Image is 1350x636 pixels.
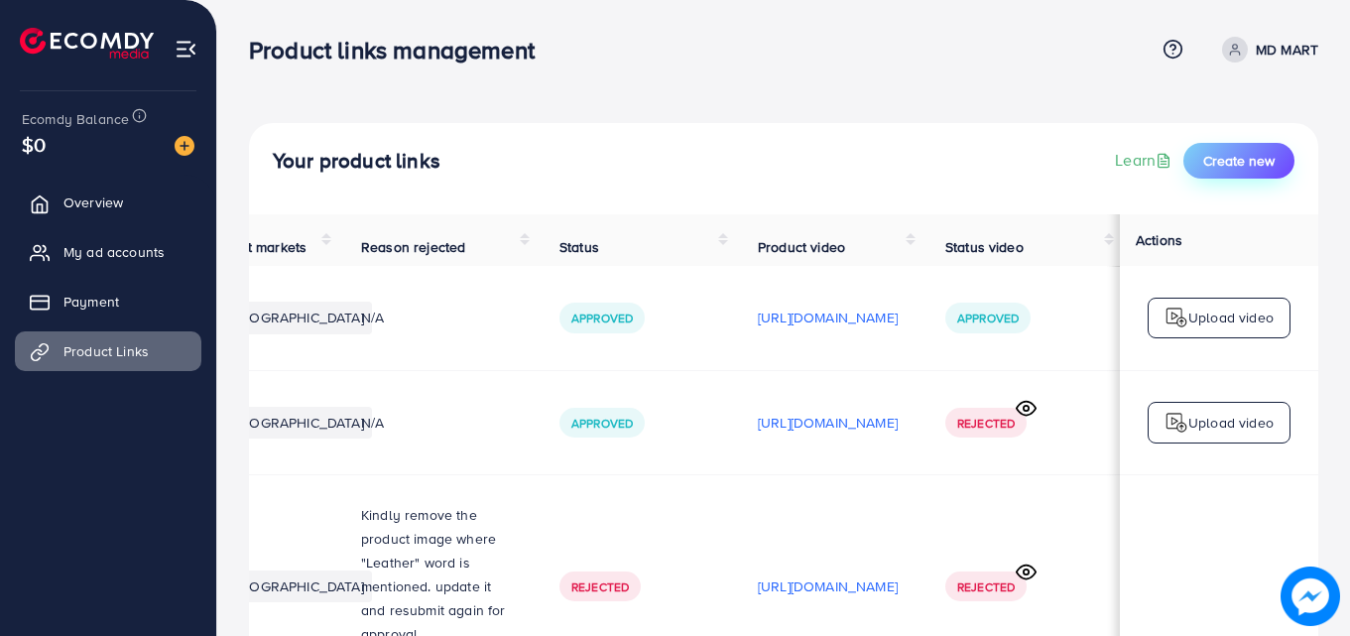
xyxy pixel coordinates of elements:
[957,578,1015,595] span: Rejected
[758,237,845,257] span: Product video
[22,109,129,129] span: Ecomdy Balance
[571,415,633,432] span: Approved
[63,292,119,312] span: Payment
[1115,149,1175,172] a: Learn
[249,36,551,64] h3: Product links management
[361,413,384,433] span: N/A
[63,192,123,212] span: Overview
[15,331,201,371] a: Product Links
[559,237,599,257] span: Status
[63,242,165,262] span: My ad accounts
[175,38,197,61] img: menu
[571,310,633,326] span: Approved
[220,407,372,439] li: [GEOGRAPHIC_DATA]
[1165,411,1188,435] img: logo
[758,574,898,598] p: [URL][DOMAIN_NAME]
[1256,38,1318,62] p: MD MART
[1188,411,1274,435] p: Upload video
[273,149,440,174] h4: Your product links
[957,415,1015,432] span: Rejected
[957,310,1019,326] span: Approved
[758,306,898,329] p: [URL][DOMAIN_NAME]
[1136,230,1182,250] span: Actions
[1203,151,1275,171] span: Create new
[361,308,384,327] span: N/A
[212,237,307,257] span: Target markets
[220,571,372,602] li: [GEOGRAPHIC_DATA]
[15,183,201,222] a: Overview
[945,237,1024,257] span: Status video
[1165,306,1188,329] img: logo
[22,130,46,159] span: $0
[1214,37,1318,63] a: MD MART
[1188,306,1274,329] p: Upload video
[1281,567,1340,626] img: image
[758,411,898,435] p: [URL][DOMAIN_NAME]
[15,232,201,272] a: My ad accounts
[1183,143,1294,179] button: Create new
[220,302,372,333] li: [GEOGRAPHIC_DATA]
[15,282,201,321] a: Payment
[361,237,465,257] span: Reason rejected
[175,136,194,156] img: image
[63,341,149,361] span: Product Links
[20,28,154,59] img: logo
[571,578,629,595] span: Rejected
